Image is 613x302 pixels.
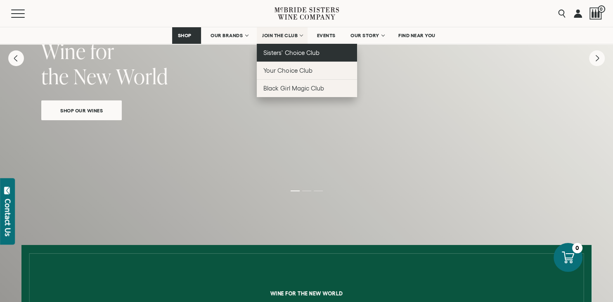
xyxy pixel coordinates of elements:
[257,27,308,44] a: JOIN THE CLUB
[172,27,201,44] a: SHOP
[178,33,192,38] span: SHOP
[90,37,114,65] span: for
[598,5,605,13] span: 0
[41,100,122,120] a: Shop Our Wines
[314,190,323,191] li: Page dot 3
[41,37,86,65] span: Wine
[116,62,168,90] span: World
[257,62,357,79] a: Your Choice Club
[262,33,298,38] span: JOIN THE CLUB
[302,190,311,191] li: Page dot 2
[263,49,319,56] span: Sisters' Choice Club
[73,62,111,90] span: New
[11,10,41,18] button: Mobile Menu Trigger
[8,50,24,66] button: Previous
[398,33,435,38] span: FIND NEAR YOU
[4,199,12,236] div: Contact Us
[205,27,253,44] a: OUR BRANDS
[291,190,300,191] li: Page dot 1
[312,27,341,44] a: EVENTS
[46,106,117,115] span: Shop Our Wines
[589,50,605,66] button: Next
[345,27,389,44] a: OUR STORY
[257,44,357,62] a: Sisters' Choice Club
[211,33,243,38] span: OUR BRANDS
[317,33,336,38] span: EVENTS
[27,290,586,296] h6: Wine for the new world
[41,62,69,90] span: the
[350,33,379,38] span: OUR STORY
[263,85,324,92] span: Black Girl Magic Club
[572,243,582,253] div: 0
[393,27,441,44] a: FIND NEAR YOU
[263,67,312,74] span: Your Choice Club
[257,79,357,97] a: Black Girl Magic Club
